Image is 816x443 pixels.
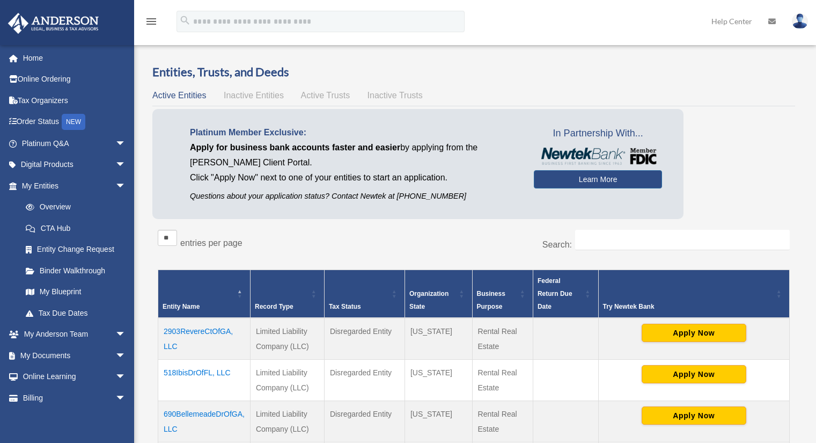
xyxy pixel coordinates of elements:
[472,359,533,401] td: Rental Real Estate
[15,239,137,260] a: Entity Change Request
[405,270,472,318] th: Organization State: Activate to sort
[190,125,518,140] p: Platinum Member Exclusive:
[8,345,142,366] a: My Documentsarrow_drop_down
[538,277,572,310] span: Federal Return Due Date
[542,240,572,249] label: Search:
[255,303,293,310] span: Record Type
[8,175,137,197] a: My Entitiesarrow_drop_down
[324,359,405,401] td: Disregarded Entity
[301,91,350,100] span: Active Trusts
[642,365,746,383] button: Apply Now
[15,302,137,324] a: Tax Due Dates
[472,270,533,318] th: Business Purpose: Activate to sort
[115,175,137,197] span: arrow_drop_down
[250,359,324,401] td: Limited Liability Company (LLC)
[534,125,662,142] span: In Partnership With...
[534,170,662,188] a: Learn More
[472,318,533,360] td: Rental Real Estate
[145,19,158,28] a: menu
[603,300,773,313] div: Try Newtek Bank
[324,270,405,318] th: Tax Status: Activate to sort
[115,387,137,409] span: arrow_drop_down
[409,290,449,310] span: Organization State
[224,91,284,100] span: Inactive Entities
[115,324,137,346] span: arrow_drop_down
[190,170,518,185] p: Click "Apply Now" next to one of your entities to start an application.
[8,387,142,409] a: Billingarrow_drop_down
[8,366,142,388] a: Online Learningarrow_drop_down
[405,401,472,442] td: [US_STATE]
[179,14,191,26] i: search
[329,303,361,310] span: Tax Status
[8,111,142,133] a: Order StatusNEW
[15,217,137,239] a: CTA Hub
[642,324,746,342] button: Apply Now
[163,303,200,310] span: Entity Name
[533,270,598,318] th: Federal Return Due Date: Activate to sort
[158,270,251,318] th: Entity Name: Activate to invert sorting
[8,47,142,69] a: Home
[477,290,505,310] span: Business Purpose
[145,15,158,28] i: menu
[115,366,137,388] span: arrow_drop_down
[152,91,206,100] span: Active Entities
[250,318,324,360] td: Limited Liability Company (LLC)
[180,238,242,248] label: entries per page
[324,318,405,360] td: Disregarded Entity
[8,133,142,154] a: Platinum Q&Aarrow_drop_down
[15,281,137,303] a: My Blueprint
[5,13,102,34] img: Anderson Advisors Platinum Portal
[152,64,795,81] h3: Entities, Trusts, and Deeds
[190,143,400,152] span: Apply for business bank accounts faster and easier
[8,90,142,111] a: Tax Organizers
[115,154,137,176] span: arrow_drop_down
[158,359,251,401] td: 518IbisDrOfFL, LLC
[8,69,142,90] a: Online Ordering
[15,197,131,218] a: Overview
[115,133,137,155] span: arrow_drop_down
[642,406,746,425] button: Apply Now
[472,401,533,442] td: Rental Real Estate
[367,91,423,100] span: Inactive Trusts
[405,318,472,360] td: [US_STATE]
[792,13,808,29] img: User Pic
[115,345,137,367] span: arrow_drop_down
[8,324,142,345] a: My Anderson Teamarrow_drop_down
[8,154,142,176] a: Digital Productsarrow_drop_down
[190,140,518,170] p: by applying from the [PERSON_NAME] Client Portal.
[405,359,472,401] td: [US_STATE]
[158,318,251,360] td: 2903RevereCtOfGA, LLC
[324,401,405,442] td: Disregarded Entity
[190,190,518,203] p: Questions about your application status? Contact Newtek at [PHONE_NUMBER]
[158,401,251,442] td: 690BellemeadeDrOfGA, LLC
[250,270,324,318] th: Record Type: Activate to sort
[62,114,85,130] div: NEW
[539,148,657,165] img: NewtekBankLogoSM.png
[598,270,789,318] th: Try Newtek Bank : Activate to sort
[250,401,324,442] td: Limited Liability Company (LLC)
[15,260,137,281] a: Binder Walkthrough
